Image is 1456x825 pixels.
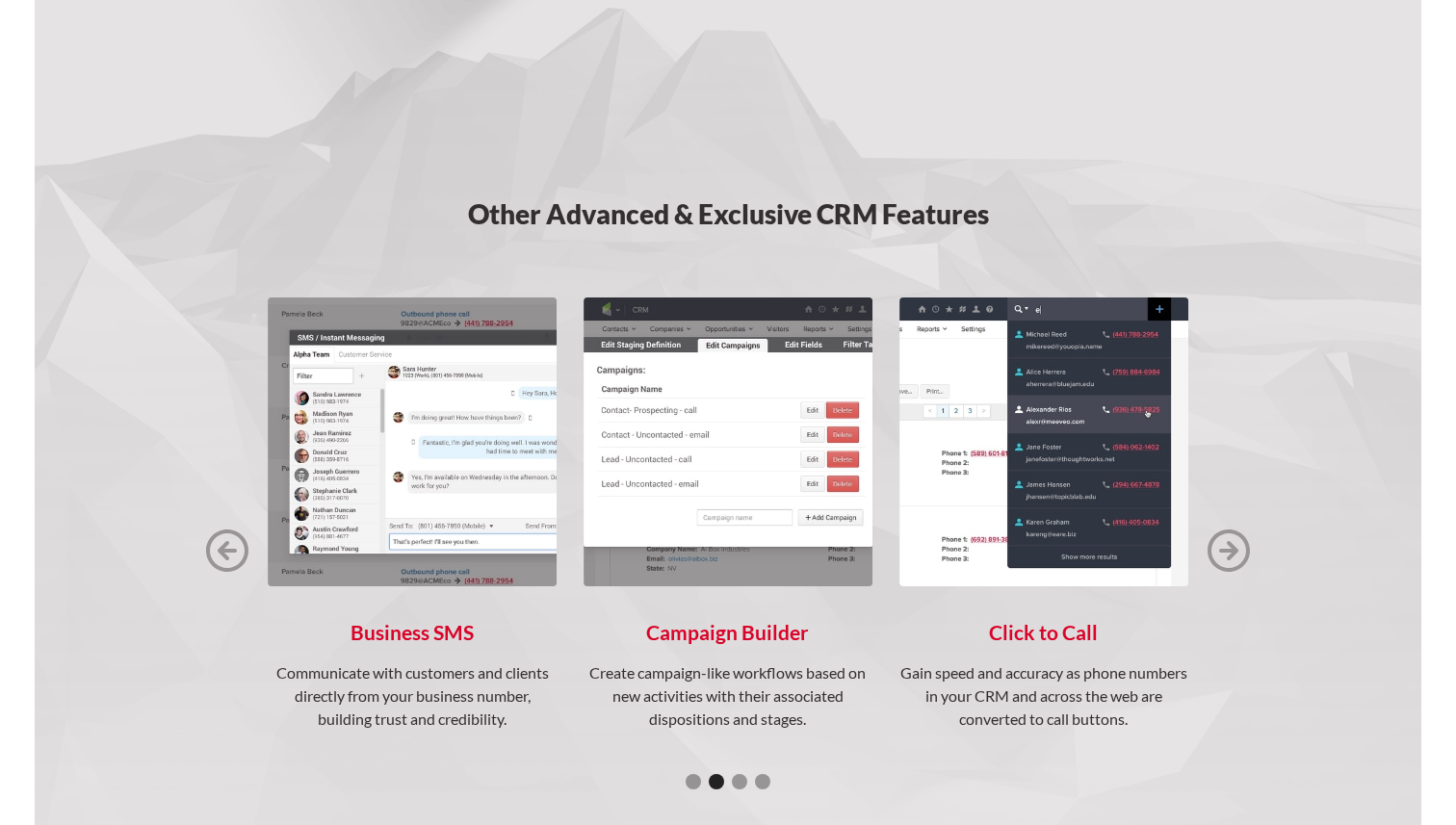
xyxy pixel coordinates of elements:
[899,661,1188,731] p: Gain speed and accuracy as phone numbers in your CRM and across the web are converted to call but...
[899,297,1188,731] a: Click to CallGain speed and accuracy as phone numbers in your CRM and across the web are converte...
[264,297,1192,803] div: carousel
[584,621,872,644] h4: Campaign Builder
[584,297,872,586] img: Campaign Builder
[584,661,872,731] p: Create campaign-like workflows based on new activities with their associated dispositions and sta...
[268,621,557,644] h4: Business SMS
[732,774,747,789] div: Show slide 3 of 4
[686,774,701,789] div: Show slide 1 of 4
[268,661,557,731] p: Communicate with customers and clients directly from your business number, building trust and cre...
[182,199,1274,228] h3: Other Advanced & Exclusive CRM Features
[584,297,872,731] a: Campaign BuilderCreate campaign-like workflows based on new activities with their associated disp...
[268,297,557,586] img: Business SMS
[264,297,1192,803] div: 2 of 4
[755,774,770,789] div: Show slide 4 of 4
[899,297,1188,586] img: Click to Call
[206,297,248,803] div: previous slide
[268,297,557,731] a: Business SMSCommunicate with customers and clients directly from your business number, building t...
[1208,297,1250,803] div: next slide
[709,774,724,789] div: Show slide 2 of 4
[899,621,1188,644] h4: Click to Call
